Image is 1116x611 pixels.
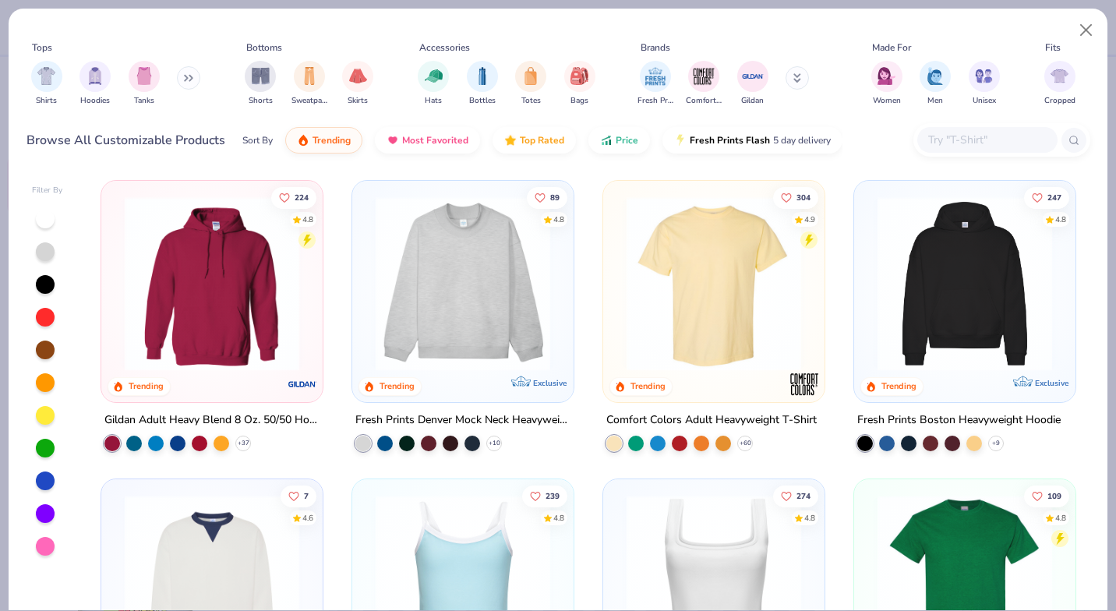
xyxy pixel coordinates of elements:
div: filter for Skirts [342,61,373,107]
span: Trending [313,134,351,147]
span: Fresh Prints Flash [690,134,770,147]
button: Like [773,485,818,507]
div: Sort By [242,133,273,147]
span: + 9 [992,439,1000,448]
span: Most Favorited [402,134,468,147]
img: Bottles Image [474,67,491,85]
span: Cropped [1044,95,1075,107]
span: 304 [796,193,811,201]
span: Top Rated [520,134,564,147]
div: filter for Bags [564,61,595,107]
div: filter for Tanks [129,61,160,107]
button: filter button [969,61,1000,107]
div: filter for Women [871,61,902,107]
img: Comfort Colors Image [692,65,715,88]
img: e55d29c3-c55d-459c-bfd9-9b1c499ab3c6 [808,196,998,371]
img: Unisex Image [975,67,993,85]
img: Cropped Image [1051,67,1068,85]
img: Tanks Image [136,67,153,85]
span: Price [616,134,638,147]
img: f5d85501-0dbb-4ee4-b115-c08fa3845d83 [368,196,558,371]
div: Browse All Customizable Products [26,131,225,150]
div: filter for Fresh Prints [637,61,673,107]
button: filter button [467,61,498,107]
button: Like [1024,186,1069,208]
div: 4.8 [553,214,564,225]
span: + 37 [238,439,249,448]
div: Gildan Adult Heavy Blend 8 Oz. 50/50 Hooded Sweatshirt [104,411,320,430]
img: Shorts Image [252,67,270,85]
span: Sweatpants [291,95,327,107]
button: filter button [920,61,951,107]
span: 7 [305,492,309,500]
img: Fresh Prints Image [644,65,667,88]
div: filter for Shorts [245,61,276,107]
span: Bags [570,95,588,107]
button: Close [1072,16,1101,45]
button: Like [272,186,317,208]
img: Women Image [878,67,895,85]
span: Exclusive [533,378,567,388]
img: Skirts Image [349,67,367,85]
img: a90f7c54-8796-4cb2-9d6e-4e9644cfe0fe [558,196,748,371]
img: 01756b78-01f6-4cc6-8d8a-3c30c1a0c8ac [117,196,307,371]
div: Fresh Prints Denver Mock Neck Heavyweight Sweatshirt [355,411,570,430]
div: Comfort Colors Adult Heavyweight T-Shirt [606,411,817,430]
span: + 10 [489,439,500,448]
button: filter button [737,61,768,107]
div: Tops [32,41,52,55]
img: 029b8af0-80e6-406f-9fdc-fdf898547912 [619,196,809,371]
button: Like [527,186,567,208]
div: Filter By [32,185,63,196]
img: 91acfc32-fd48-4d6b-bdad-a4c1a30ac3fc [870,196,1060,371]
button: filter button [515,61,546,107]
img: Gildan Image [741,65,765,88]
span: 274 [796,492,811,500]
div: filter for Men [920,61,951,107]
div: 4.6 [303,512,314,524]
div: filter for Sweatpants [291,61,327,107]
div: 4.9 [804,214,815,225]
button: filter button [31,61,62,107]
span: Fresh Prints [637,95,673,107]
img: Gildan logo [287,369,318,400]
div: filter for Gildan [737,61,768,107]
div: Brands [641,41,670,55]
button: Trending [285,127,362,154]
button: Price [588,127,650,154]
span: Tanks [134,95,154,107]
img: Bags Image [570,67,588,85]
div: Fresh Prints Boston Heavyweight Hoodie [857,411,1061,430]
span: Hoodies [80,95,110,107]
button: filter button [291,61,327,107]
div: 4.8 [1055,214,1066,225]
span: Totes [521,95,541,107]
button: filter button [245,61,276,107]
img: flash.gif [674,134,687,147]
div: filter for Cropped [1044,61,1075,107]
span: Men [927,95,943,107]
button: filter button [871,61,902,107]
div: filter for Totes [515,61,546,107]
img: Totes Image [522,67,539,85]
button: filter button [129,61,160,107]
button: Like [773,186,818,208]
input: Try "T-Shirt" [927,131,1047,149]
img: TopRated.gif [504,134,517,147]
span: 239 [546,492,560,500]
button: Like [522,485,567,507]
img: most_fav.gif [387,134,399,147]
button: Most Favorited [375,127,480,154]
div: 4.8 [303,214,314,225]
div: Fits [1045,41,1061,55]
div: filter for Comfort Colors [686,61,722,107]
div: 4.8 [804,512,815,524]
span: Comfort Colors [686,95,722,107]
button: Like [281,485,317,507]
span: 5 day delivery [773,132,831,150]
button: filter button [686,61,722,107]
div: filter for Hats [418,61,449,107]
span: + 60 [739,439,750,448]
div: filter for Unisex [969,61,1000,107]
div: filter for Bottles [467,61,498,107]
